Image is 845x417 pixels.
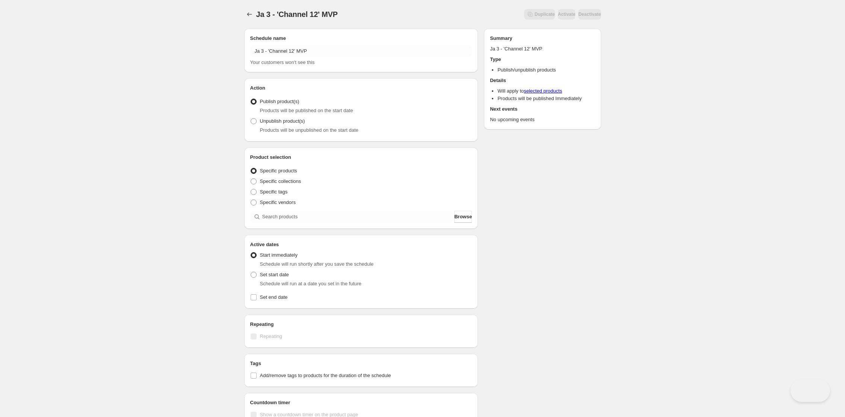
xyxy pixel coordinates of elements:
[490,105,595,113] h2: Next events
[490,116,595,123] p: No upcoming events
[490,45,595,53] p: Ja 3 - 'Channel 12' MVP
[497,87,595,95] li: Will apply to
[260,189,288,195] span: Specific tags
[256,10,338,18] span: Ja 3 - 'Channel 12' MVP
[250,241,472,248] h2: Active dates
[262,211,453,223] input: Search products
[260,261,374,267] span: Schedule will run shortly after you save the schedule
[260,127,358,133] span: Products will be unpublished on the start date
[250,35,472,42] h2: Schedule name
[260,118,305,124] span: Unpublish product(s)
[260,108,353,113] span: Products will be published on the start date
[490,56,595,63] h2: Type
[497,95,595,102] li: Products will be published Immediately
[260,199,296,205] span: Specific vendors
[260,333,282,339] span: Repeating
[250,321,472,328] h2: Repeating
[454,213,472,221] span: Browse
[260,294,288,300] span: Set end date
[260,168,297,173] span: Specific products
[250,154,472,161] h2: Product selection
[524,88,562,94] a: selected products
[250,360,472,367] h2: Tags
[454,211,472,223] button: Browse
[497,66,595,74] li: Publish/unpublish products
[260,373,391,378] span: Add/remove tags to products for the duration of the schedule
[791,379,830,402] iframe: Toggle Customer Support
[490,35,595,42] h2: Summary
[250,399,472,406] h2: Countdown timer
[244,9,255,20] button: Schedules
[490,77,595,84] h2: Details
[260,252,298,258] span: Start immediately
[260,99,299,104] span: Publish product(s)
[260,281,361,286] span: Schedule will run at a date you set in the future
[250,84,472,92] h2: Action
[260,178,301,184] span: Specific collections
[260,272,289,277] span: Set start date
[250,59,315,65] span: Your customers won't see this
